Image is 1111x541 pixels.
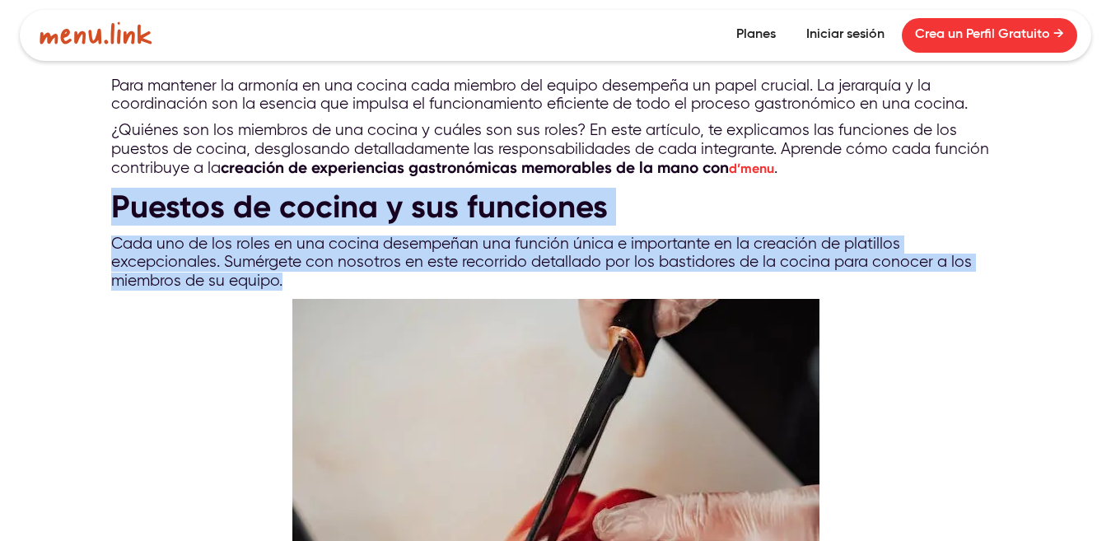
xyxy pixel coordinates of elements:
[111,77,1001,114] p: Para mantener la armonía en una cocina cada miembro del equipo desempeña un papel crucial. La jer...
[111,236,1001,291] p: Cada uno de los roles en una cocina desempeñan una función única e importante en la creación de p...
[616,158,729,177] strong: de la mano con
[221,158,612,177] strong: creación de experiencias gastronómicas memorables
[793,18,898,53] a: Iniciar sesión
[729,161,774,176] strong: d’menu
[723,18,789,53] a: Planes
[729,163,774,176] a: d’menu
[111,188,1001,226] h2: Puestos de cocina y sus funciones
[902,18,1077,53] a: Crea un Perfil Gratuito →
[111,122,1001,179] p: ¿Quiénes son los miembros de una cocina y cuáles son sus roles? En este artículo, te explicamos l...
